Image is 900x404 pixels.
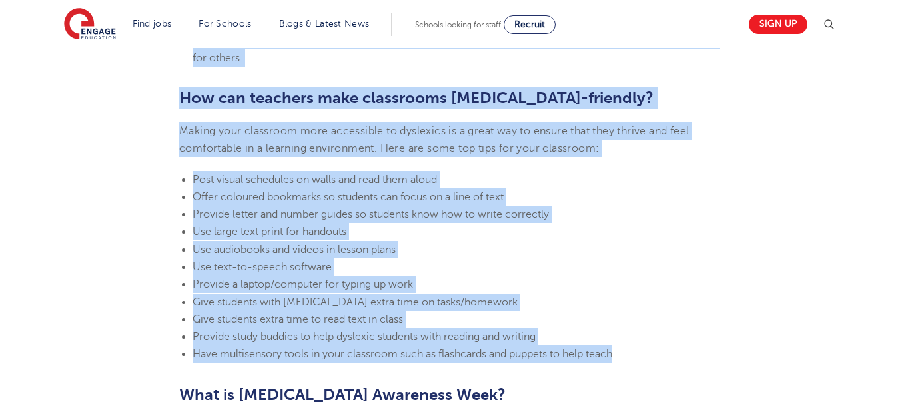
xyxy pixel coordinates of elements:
[193,296,518,308] span: Give students with [MEDICAL_DATA] extra time on tasks/homework
[193,331,536,343] span: Provide study buddies to help dyslexic students with reading and writing
[193,261,332,273] span: Use text-to-speech software
[193,17,719,64] span: meet regularly with parents to discuss how their child is doing in school and ask about any strat...
[64,8,116,41] img: Engage Education
[749,15,807,34] a: Sign up
[514,19,545,29] span: Recruit
[504,15,556,34] a: Recruit
[193,348,612,360] span: Have multisensory tools in your classroom such as flashcards and puppets to help teach
[415,20,501,29] span: Schools looking for staff
[193,278,413,290] span: Provide a laptop/computer for typing up work
[199,19,251,29] a: For Schools
[179,385,506,404] b: What is [MEDICAL_DATA] Awareness Week?
[179,89,654,107] b: How can teachers make classrooms [MEDICAL_DATA]-friendly?
[179,125,689,154] span: Making your classroom more accessible to dyslexics is a great way to ensure that they thrive and ...
[193,226,346,238] span: Use large text print for handouts
[193,208,549,220] span: Provide letter and number guides so students know how to write correctly
[193,244,396,256] span: Use audiobooks and videos in lesson plans
[279,19,370,29] a: Blogs & Latest News
[193,191,504,203] span: Offer coloured bookmarks so students can focus on a line of text
[193,313,403,325] span: Give students extra time to read text in class
[133,19,172,29] a: Find jobs
[193,174,437,186] span: Post visual schedules on walls and read them aloud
